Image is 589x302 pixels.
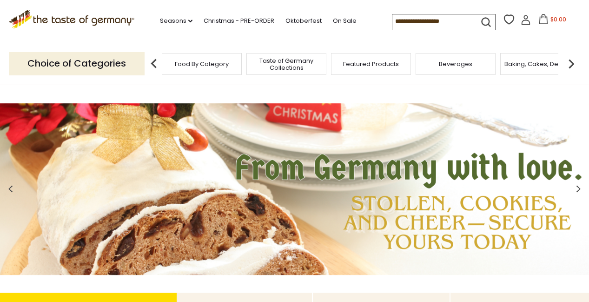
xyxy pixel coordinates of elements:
[533,14,572,28] button: $0.00
[204,16,274,26] a: Christmas - PRE-ORDER
[343,60,399,67] a: Featured Products
[175,60,229,67] a: Food By Category
[504,60,576,67] a: Baking, Cakes, Desserts
[333,16,357,26] a: On Sale
[249,57,324,71] a: Taste of Germany Collections
[439,60,472,67] a: Beverages
[9,52,145,75] p: Choice of Categories
[160,16,192,26] a: Seasons
[550,15,566,23] span: $0.00
[285,16,322,26] a: Oktoberfest
[562,54,581,73] img: next arrow
[145,54,163,73] img: previous arrow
